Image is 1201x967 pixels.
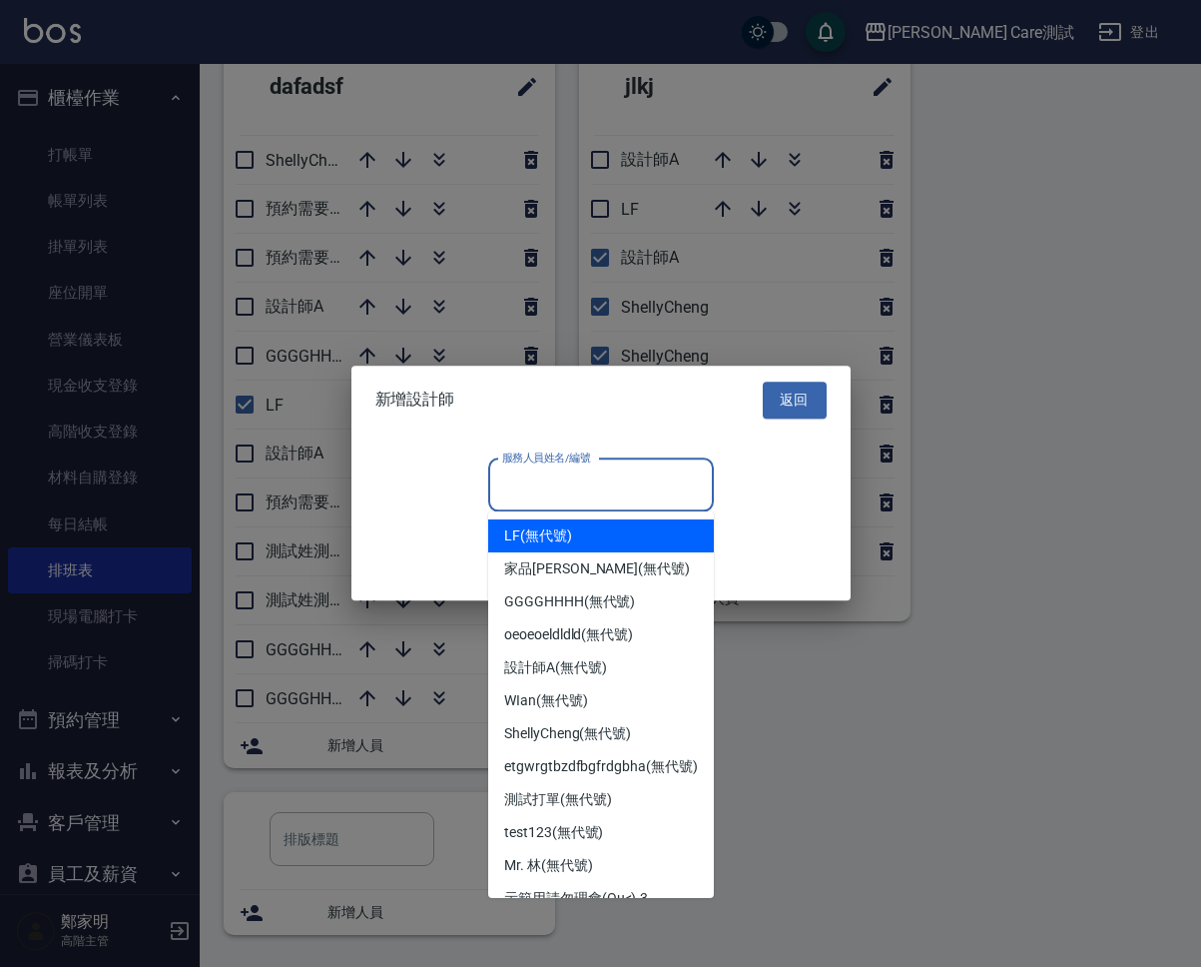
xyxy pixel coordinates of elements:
span: 設計師A (無代號) [504,657,607,678]
span: 測試打單 (無代號) [504,789,612,810]
span: 示範用請勿理會(Ou<) -3 [504,888,648,909]
span: Mr. 林 (無代號) [504,855,593,876]
span: WIan (無代號) [504,690,588,711]
span: test123 (無代號) [504,822,603,843]
button: 返回 [763,382,827,419]
span: 新增設計師 [375,391,455,411]
span: ShellyCheng (無代號) [504,723,631,744]
span: GGGGHHHH (無代號) [504,591,635,612]
label: 服務人員姓名/編號 [502,450,590,465]
span: 家品[PERSON_NAME] (無代號) [504,558,690,579]
span: LF (無代號) [504,525,572,546]
span: oeoeoeldldld (無代號) [504,624,633,645]
span: etgwrgtbzdfbgfrdgbha (無代號) [504,756,698,777]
